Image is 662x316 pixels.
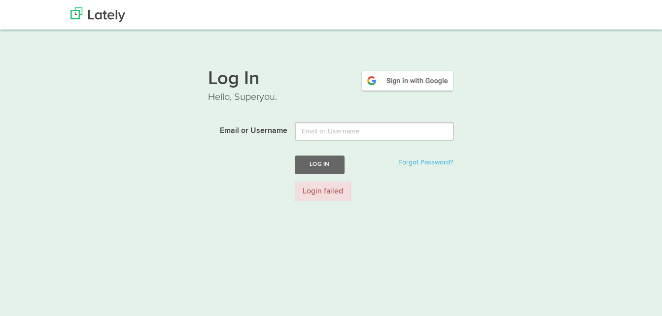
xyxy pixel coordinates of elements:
[398,159,453,166] a: Forgot Password?
[360,69,454,92] img: google-signin.png
[208,90,454,104] p: Hello, Superyou.
[201,122,288,137] label: Email or Username
[295,156,344,174] button: Log In
[70,7,125,22] img: Lately
[295,182,351,202] div: Login failed
[208,69,454,90] h1: Log In
[295,122,454,141] input: Email or Username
